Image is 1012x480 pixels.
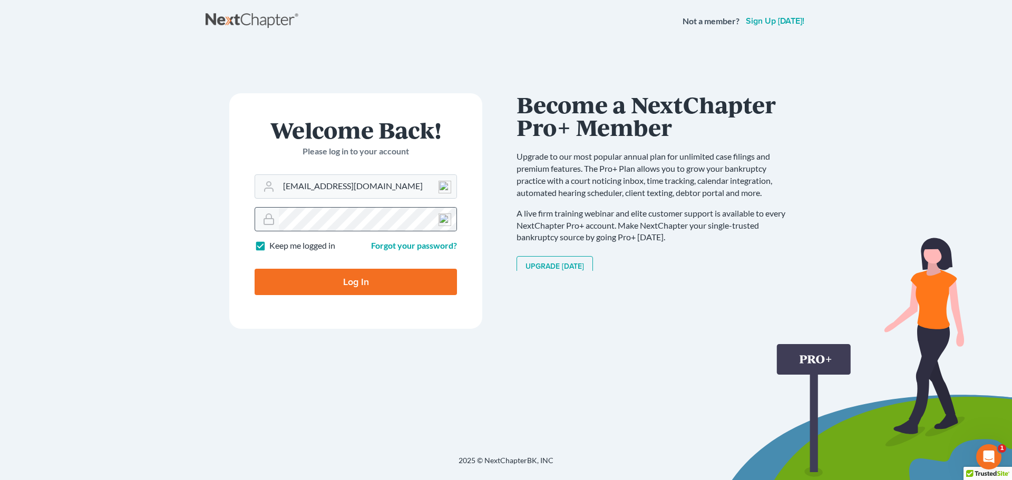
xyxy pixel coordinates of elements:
[517,151,796,199] p: Upgrade to our most popular annual plan for unlimited case filings and premium features. The Pro+...
[517,256,593,277] a: Upgrade [DATE]
[744,17,806,25] a: Sign up [DATE]!
[439,213,451,226] img: npw-badge-icon-locked.svg
[683,15,739,27] strong: Not a member?
[371,240,457,250] a: Forgot your password?
[517,93,796,138] h1: Become a NextChapter Pro+ Member
[976,444,1001,469] iframe: Intercom live chat
[998,444,1006,453] span: 1
[206,455,806,474] div: 2025 © NextChapterBK, INC
[517,208,796,244] p: A live firm training webinar and elite customer support is available to every NextChapter Pro+ ac...
[255,119,457,141] h1: Welcome Back!
[269,240,335,252] label: Keep me logged in
[255,269,457,295] input: Log In
[255,145,457,158] p: Please log in to your account
[279,175,456,198] input: Email Address
[439,181,451,193] img: npw-badge-icon-locked.svg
